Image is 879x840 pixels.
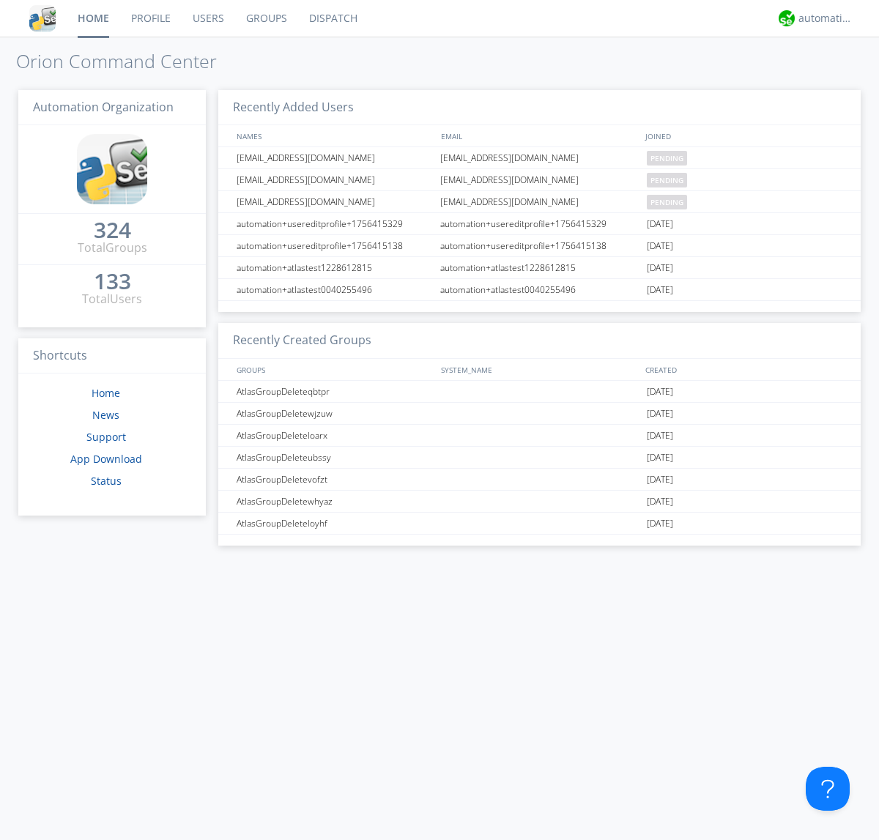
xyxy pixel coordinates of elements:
h3: Shortcuts [18,338,206,374]
div: CREATED [642,359,847,380]
div: AtlasGroupDeletewhyaz [233,491,436,512]
div: automation+atlastest0040255496 [437,279,643,300]
div: Total Groups [78,239,147,256]
div: AtlasGroupDeleteqbtpr [233,381,436,402]
div: 324 [94,223,131,237]
div: [EMAIL_ADDRESS][DOMAIN_NAME] [437,191,643,212]
span: [DATE] [647,279,673,301]
span: [DATE] [647,491,673,513]
a: automation+usereditprofile+1756415138automation+usereditprofile+1756415138[DATE] [218,235,861,257]
div: [EMAIL_ADDRESS][DOMAIN_NAME] [233,169,436,190]
a: Home [92,386,120,400]
div: 133 [94,274,131,289]
iframe: Toggle Customer Support [806,767,850,811]
div: SYSTEM_NAME [437,359,642,380]
div: Total Users [82,291,142,308]
div: automation+atlastest1228612815 [437,257,643,278]
h3: Recently Created Groups [218,323,861,359]
a: AtlasGroupDeleteloarx[DATE] [218,425,861,447]
a: Support [86,430,126,444]
img: cddb5a64eb264b2086981ab96f4c1ba7 [77,134,147,204]
div: automation+atlastest1228612815 [233,257,436,278]
h3: Recently Added Users [218,90,861,126]
a: AtlasGroupDeleteqbtpr[DATE] [218,381,861,403]
div: automation+atlas [798,11,853,26]
a: AtlasGroupDeletevofzt[DATE] [218,469,861,491]
div: automation+usereditprofile+1756415138 [437,235,643,256]
a: Status [91,474,122,488]
span: [DATE] [647,257,673,279]
div: JOINED [642,125,847,146]
a: 133 [94,274,131,291]
div: automation+usereditprofile+1756415329 [233,213,436,234]
span: [DATE] [647,469,673,491]
div: GROUPS [233,359,434,380]
span: Automation Organization [33,99,174,115]
span: pending [647,151,687,166]
div: [EMAIL_ADDRESS][DOMAIN_NAME] [437,169,643,190]
a: [EMAIL_ADDRESS][DOMAIN_NAME][EMAIL_ADDRESS][DOMAIN_NAME]pending [218,169,861,191]
span: [DATE] [647,235,673,257]
div: automation+atlastest0040255496 [233,279,436,300]
span: [DATE] [647,425,673,447]
div: AtlasGroupDeleteloarx [233,425,436,446]
a: [EMAIL_ADDRESS][DOMAIN_NAME][EMAIL_ADDRESS][DOMAIN_NAME]pending [218,147,861,169]
div: AtlasGroupDeleteubssy [233,447,436,468]
a: 324 [94,223,131,239]
div: [EMAIL_ADDRESS][DOMAIN_NAME] [233,191,436,212]
a: News [92,408,119,422]
div: AtlasGroupDeleteloyhf [233,513,436,534]
a: App Download [70,452,142,466]
div: NAMES [233,125,434,146]
a: automation+atlastest0040255496automation+atlastest0040255496[DATE] [218,279,861,301]
a: AtlasGroupDeletewjzuw[DATE] [218,403,861,425]
div: automation+usereditprofile+1756415329 [437,213,643,234]
span: [DATE] [647,213,673,235]
div: automation+usereditprofile+1756415138 [233,235,436,256]
a: AtlasGroupDeleteubssy[DATE] [218,447,861,469]
a: automation+usereditprofile+1756415329automation+usereditprofile+1756415329[DATE] [218,213,861,235]
span: [DATE] [647,513,673,535]
span: pending [647,173,687,187]
span: [DATE] [647,447,673,469]
a: [EMAIL_ADDRESS][DOMAIN_NAME][EMAIL_ADDRESS][DOMAIN_NAME]pending [218,191,861,213]
img: cddb5a64eb264b2086981ab96f4c1ba7 [29,5,56,31]
div: [EMAIL_ADDRESS][DOMAIN_NAME] [233,147,436,168]
div: [EMAIL_ADDRESS][DOMAIN_NAME] [437,147,643,168]
a: AtlasGroupDeletewhyaz[DATE] [218,491,861,513]
div: AtlasGroupDeletewjzuw [233,403,436,424]
div: EMAIL [437,125,642,146]
a: automation+atlastest1228612815automation+atlastest1228612815[DATE] [218,257,861,279]
a: AtlasGroupDeleteloyhf[DATE] [218,513,861,535]
span: [DATE] [647,403,673,425]
img: d2d01cd9b4174d08988066c6d424eccd [779,10,795,26]
span: pending [647,195,687,209]
div: AtlasGroupDeletevofzt [233,469,436,490]
span: [DATE] [647,381,673,403]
